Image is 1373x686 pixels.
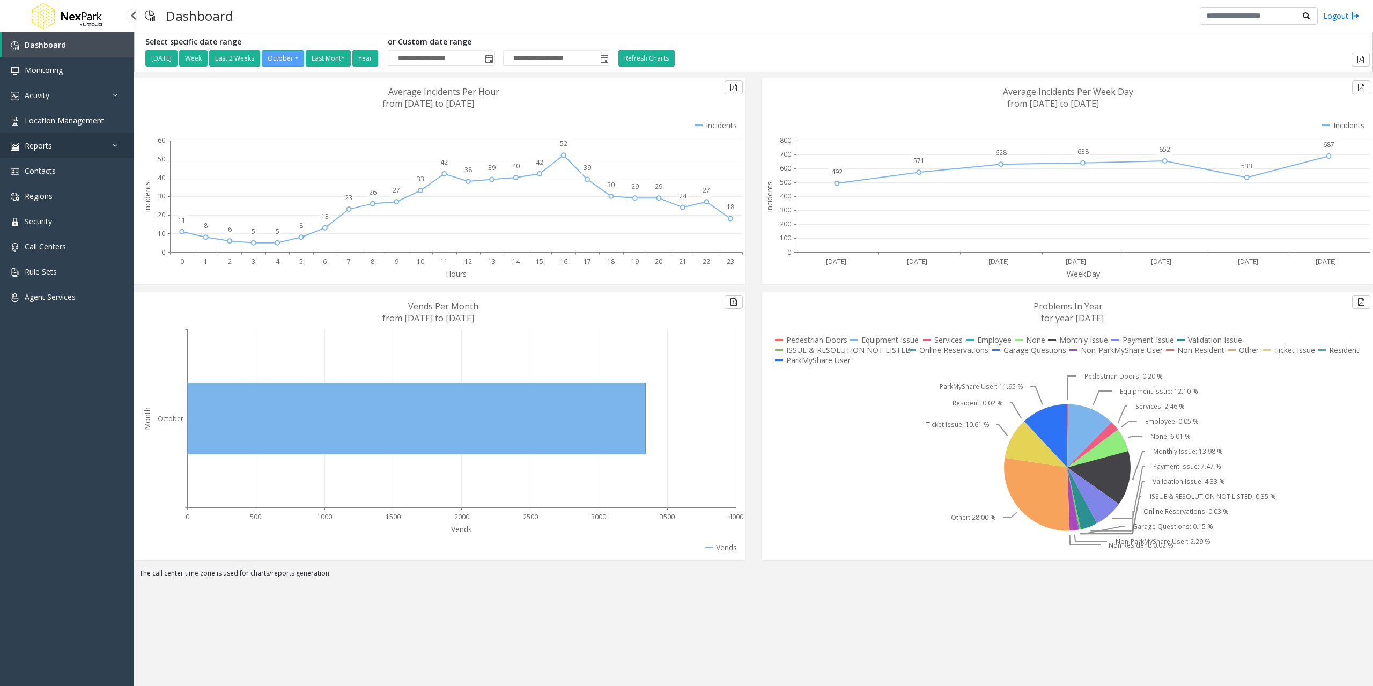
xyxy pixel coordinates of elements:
[323,257,327,266] text: 6
[276,257,280,266] text: 4
[655,257,662,266] text: 20
[728,512,743,521] text: 4000
[25,216,52,226] span: Security
[262,50,304,67] button: October
[618,50,675,67] button: Refresh Charts
[523,512,538,521] text: 2500
[382,98,474,109] text: from [DATE] to [DATE]
[11,67,19,75] img: 'icon'
[913,156,925,165] text: 571
[780,136,791,145] text: 800
[780,164,791,173] text: 600
[1145,417,1199,426] text: Employee: 0.05 %
[25,191,53,201] span: Regions
[179,50,208,67] button: Week
[276,227,279,236] text: 5
[145,50,178,67] button: [DATE]
[386,512,401,521] text: 1500
[1323,10,1360,21] a: Logout
[252,227,255,236] text: 5
[11,92,19,100] img: 'icon'
[598,51,610,66] span: Toggle popup
[299,257,303,266] text: 5
[584,163,591,172] text: 39
[11,193,19,201] img: 'icon'
[417,174,424,183] text: 33
[142,407,152,430] text: Month
[560,139,567,148] text: 52
[204,257,208,266] text: 1
[454,512,469,521] text: 2000
[660,512,675,521] text: 3500
[1133,522,1213,531] text: Garage Questions: 0.15 %
[1351,10,1360,21] img: logout
[631,257,639,266] text: 19
[1077,147,1089,156] text: 638
[204,221,208,230] text: 8
[25,65,63,75] span: Monitoring
[1151,257,1171,266] text: [DATE]
[1323,140,1334,149] text: 687
[1352,80,1370,94] button: Export to pdf
[926,420,990,429] text: Ticket Issue: 10.61 %
[584,257,591,266] text: 17
[1067,269,1101,279] text: WeekDay
[161,248,165,257] text: 0
[11,167,19,176] img: 'icon'
[727,202,734,211] text: 18
[1116,537,1210,546] text: Non-ParkMyShare User: 2.29 %
[352,50,378,67] button: Year
[780,205,791,215] text: 300
[11,142,19,151] img: 'icon'
[228,225,232,234] text: 6
[25,115,104,126] span: Location Management
[180,257,184,266] text: 0
[1238,257,1258,266] text: [DATE]
[1153,462,1221,471] text: Payment Issue: 7.47 %
[142,181,152,212] text: Incidents
[25,241,66,252] span: Call Centers
[1135,402,1185,411] text: Services: 2.46 %
[347,257,351,266] text: 7
[995,148,1007,157] text: 628
[440,257,448,266] text: 11
[371,257,374,266] text: 8
[1150,432,1191,441] text: None: 6.01 %
[512,161,520,171] text: 40
[11,293,19,302] img: 'icon'
[591,512,606,521] text: 3000
[388,86,499,98] text: Average Incidents Per Hour
[369,188,377,197] text: 26
[607,257,615,266] text: 18
[780,219,791,228] text: 200
[826,257,846,266] text: [DATE]
[145,38,380,47] h5: Select specific date range
[1034,300,1103,312] text: Problems In Year
[228,257,232,266] text: 2
[953,399,1003,408] text: Resident: 0.02 %
[158,229,165,238] text: 10
[11,117,19,126] img: 'icon'
[560,257,567,266] text: 16
[158,154,165,164] text: 50
[321,212,329,221] text: 13
[703,186,710,195] text: 27
[1153,477,1225,486] text: Validation Issue: 4.33 %
[2,32,134,57] a: Dashboard
[145,3,155,29] img: pageIcon
[408,300,478,312] text: Vends Per Month
[831,167,843,176] text: 492
[209,50,260,67] button: Last 2 Weeks
[536,257,543,266] text: 15
[186,512,189,521] text: 0
[11,243,19,252] img: 'icon'
[1153,447,1223,456] text: Monthly Issue: 13.98 %
[483,51,494,66] span: Toggle popup
[158,173,165,182] text: 40
[727,257,734,266] text: 23
[11,41,19,50] img: 'icon'
[1150,492,1276,501] text: ISSUE & RESOLUTION NOT LISTED: 0.35 %
[317,512,332,521] text: 1000
[607,180,615,189] text: 30
[703,257,710,266] text: 22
